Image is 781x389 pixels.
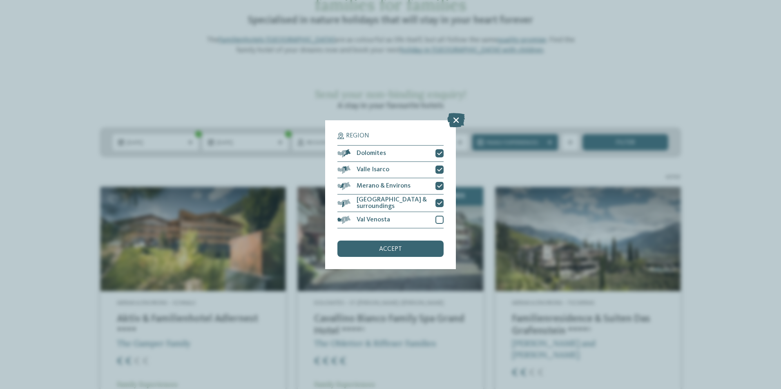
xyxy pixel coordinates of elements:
span: Val Venosta [357,217,390,223]
span: [GEOGRAPHIC_DATA] & surroundings [357,197,429,210]
span: Region [346,133,369,139]
span: Dolomites [357,150,386,157]
span: Merano & Environs [357,183,411,189]
span: accept [379,246,402,252]
span: Valle Isarco [357,166,389,173]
